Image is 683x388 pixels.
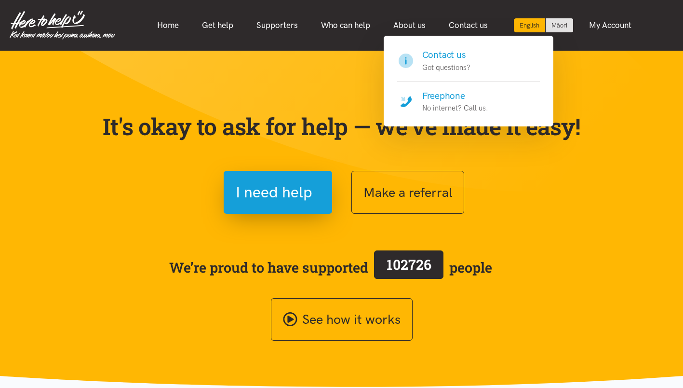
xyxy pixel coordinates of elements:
a: Contact us [437,15,499,36]
span: 102726 [387,255,431,274]
span: I need help [236,180,312,205]
a: Who can help [309,15,382,36]
p: Got questions? [422,62,470,73]
div: Current language [514,18,546,32]
p: No internet? Call us. [422,102,488,114]
a: 102726 [368,249,449,286]
img: Home [10,11,115,40]
p: It's okay to ask for help — we've made it easy! [101,112,583,140]
a: Freephone No internet? Call us. [397,82,540,114]
button: I need help [224,171,332,214]
span: We’re proud to have supported people [169,249,492,286]
div: Language toggle [514,18,574,32]
div: Contact us [384,36,553,126]
a: Supporters [245,15,309,36]
button: Make a referral [351,171,464,214]
h4: Freephone [422,89,488,103]
a: Get help [190,15,245,36]
a: About us [382,15,437,36]
a: Contact us Got questions? [397,48,540,82]
a: Switch to Te Reo Māori [546,18,573,32]
a: Home [146,15,190,36]
a: See how it works [271,298,413,341]
a: My Account [577,15,643,36]
h4: Contact us [422,48,470,62]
